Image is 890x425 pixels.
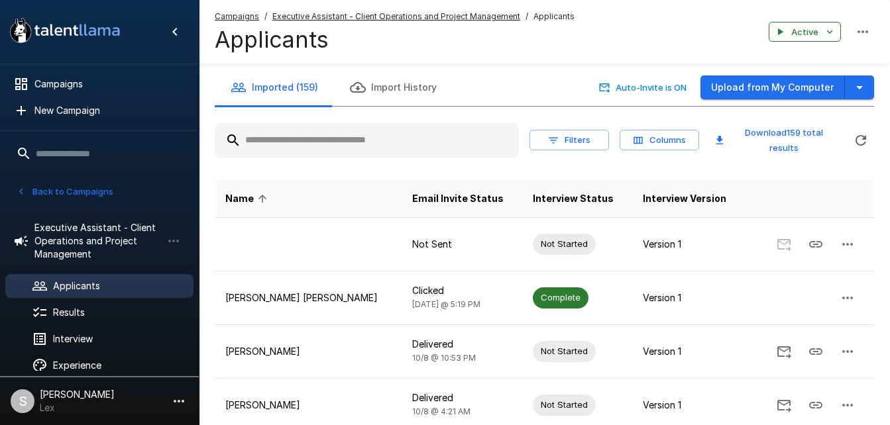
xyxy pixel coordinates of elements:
[412,299,480,309] span: [DATE] @ 5:19 PM
[533,291,588,304] span: Complete
[710,122,842,158] button: Download159 total results
[643,291,734,305] p: Version 1
[412,391,512,404] p: Delivered
[215,26,575,54] h4: Applicants
[334,69,453,106] button: Import History
[225,291,391,305] p: [PERSON_NAME] [PERSON_NAME]
[225,399,391,412] p: [PERSON_NAME]
[412,338,512,351] p: Delivered
[529,130,609,150] button: Filters
[526,10,528,23] span: /
[533,10,575,23] span: Applicants
[769,22,841,42] button: Active
[596,77,690,98] button: Auto-Invite is ON
[533,345,596,357] span: Not Started
[412,406,471,416] span: 10/8 @ 4:21 AM
[215,11,259,21] u: Campaigns
[264,10,267,23] span: /
[412,353,476,363] span: 10/8 @ 10:53 PM
[643,191,726,207] span: Interview Version
[768,399,800,410] span: Send Invitation
[412,191,504,207] span: Email Invite Status
[225,191,271,207] span: Name
[643,345,734,358] p: Version 1
[533,399,596,411] span: Not Started
[848,127,874,154] button: Refreshing...
[700,75,845,100] button: Upload from My Computer
[620,130,699,150] button: Columns
[768,345,800,356] span: Send Invitation
[800,238,832,249] span: Copy Interview Link
[215,69,334,106] button: Imported (159)
[768,238,800,249] span: Name and email are required to send invitation
[800,399,832,410] span: Copy Interview Link
[643,399,734,412] p: Version 1
[412,284,512,297] p: Clicked
[272,11,520,21] u: Executive Assistant - Client Operations and Project Management
[643,238,734,251] p: Version 1
[533,191,614,207] span: Interview Status
[533,238,596,250] span: Not Started
[800,345,832,356] span: Copy Interview Link
[412,238,512,251] p: Not Sent
[225,345,391,358] p: [PERSON_NAME]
